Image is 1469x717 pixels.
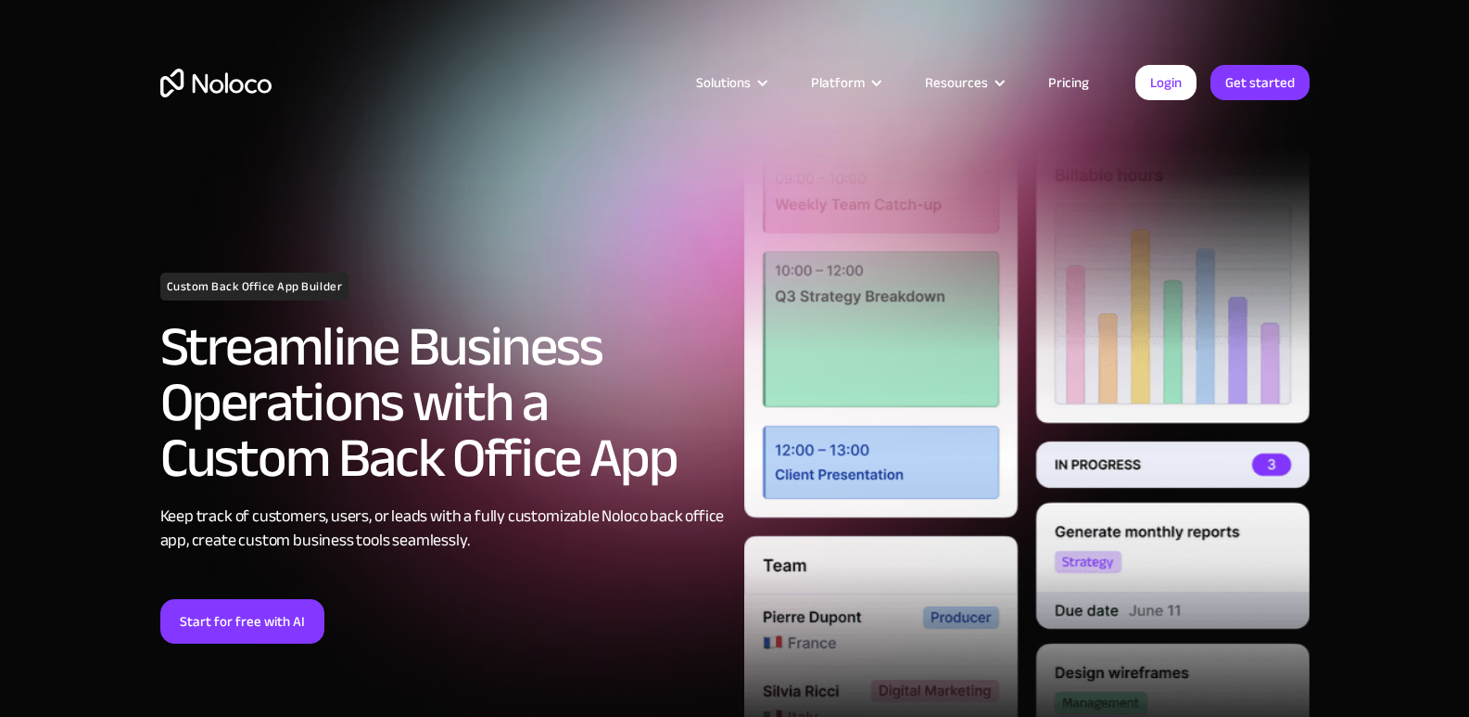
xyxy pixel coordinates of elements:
[1025,70,1112,95] a: Pricing
[788,70,902,95] div: Platform
[160,599,324,644] a: Start for free with AI
[160,273,349,301] h1: Custom Back Office App Builder
[1210,65,1310,100] a: Get started
[160,505,726,553] div: Keep track of customers, users, or leads with a fully customizable Noloco back office app, create...
[160,69,272,97] a: home
[1135,65,1197,100] a: Login
[696,70,751,95] div: Solutions
[673,70,788,95] div: Solutions
[902,70,1025,95] div: Resources
[925,70,988,95] div: Resources
[160,319,726,486] h2: Streamline Business Operations with a Custom Back Office App
[811,70,865,95] div: Platform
